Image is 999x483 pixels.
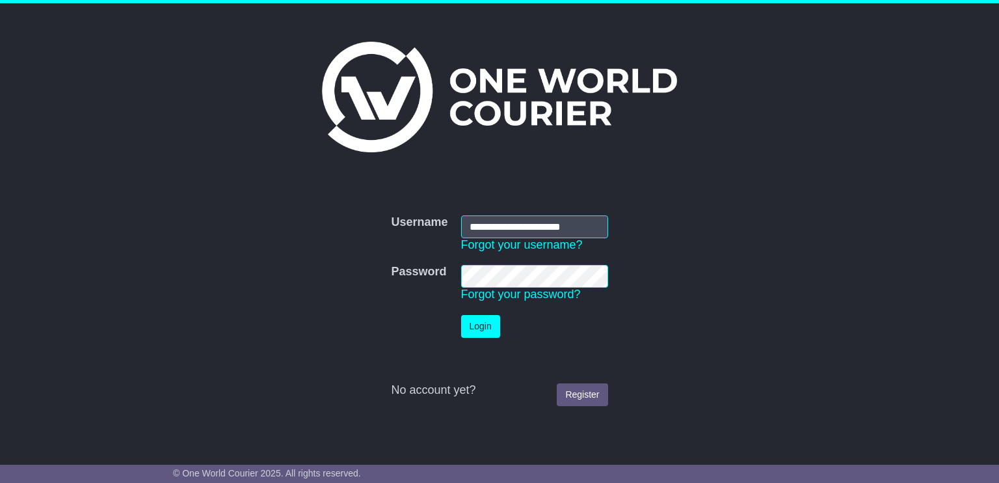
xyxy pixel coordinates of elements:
[322,42,677,152] img: One World
[391,265,446,279] label: Password
[173,468,361,478] span: © One World Courier 2025. All rights reserved.
[461,238,583,251] a: Forgot your username?
[391,215,447,230] label: Username
[461,315,500,338] button: Login
[461,288,581,301] a: Forgot your password?
[557,383,607,406] a: Register
[391,383,607,398] div: No account yet?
